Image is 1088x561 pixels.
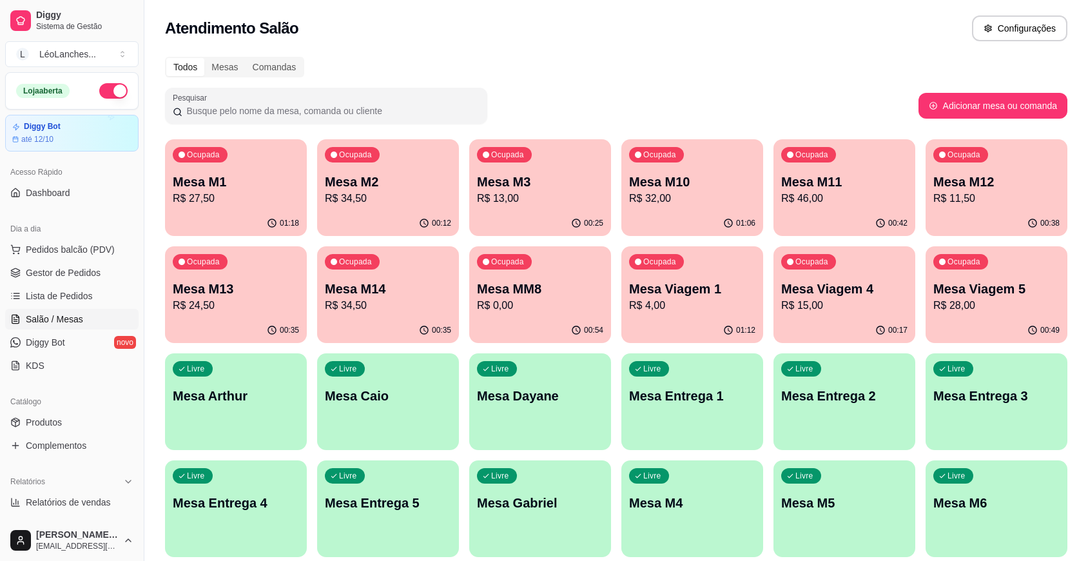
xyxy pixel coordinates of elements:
[933,280,1060,298] p: Mesa Viagem 5
[165,139,307,236] button: OcupadaMesa M1R$ 27,5001:18
[477,494,603,512] p: Mesa Gabriel
[5,492,139,513] a: Relatórios de vendas
[187,364,205,374] p: Livre
[933,494,1060,512] p: Mesa M6
[469,139,611,236] button: OcupadaMesa M3R$ 13,0000:25
[795,257,828,267] p: Ocupada
[173,280,299,298] p: Mesa M13
[5,219,139,239] div: Dia a dia
[173,173,299,191] p: Mesa M1
[182,104,480,117] input: Pesquisar
[432,325,451,335] p: 00:35
[469,460,611,557] button: LivreMesa Gabriel
[491,471,509,481] p: Livre
[5,262,139,283] a: Gestor de Pedidos
[432,218,451,228] p: 00:12
[933,298,1060,313] p: R$ 28,00
[795,364,813,374] p: Livre
[491,257,524,267] p: Ocupada
[1040,325,1060,335] p: 00:49
[187,257,220,267] p: Ocupada
[173,494,299,512] p: Mesa Entrega 4
[888,218,908,228] p: 00:42
[5,525,139,556] button: [PERSON_NAME] geral[EMAIL_ADDRESS][DOMAIN_NAME]
[933,191,1060,206] p: R$ 11,50
[736,325,755,335] p: 01:12
[629,280,755,298] p: Mesa Viagem 1
[10,477,45,487] span: Relatórios
[173,191,299,206] p: R$ 27,50
[643,364,661,374] p: Livre
[5,412,139,433] a: Produtos
[280,218,299,228] p: 01:18
[5,239,139,260] button: Pedidos balcão (PDV)
[477,387,603,405] p: Mesa Dayane
[39,48,96,61] div: LéoLanches ...
[325,494,451,512] p: Mesa Entrega 5
[629,494,755,512] p: Mesa M4
[5,391,139,412] div: Catálogo
[339,471,357,481] p: Livre
[5,162,139,182] div: Acesso Rápido
[317,139,459,236] button: OcupadaMesa M2R$ 34,5000:12
[36,529,118,541] span: [PERSON_NAME] geral
[629,191,755,206] p: R$ 32,00
[781,494,908,512] p: Mesa M5
[165,353,307,450] button: LivreMesa Arthur
[926,246,1067,343] button: OcupadaMesa Viagem 5R$ 28,0000:49
[926,139,1067,236] button: OcupadaMesa M12R$ 11,5000:38
[325,387,451,405] p: Mesa Caio
[933,387,1060,405] p: Mesa Entrega 3
[5,309,139,330] a: Salão / Mesas
[325,298,451,313] p: R$ 34,50
[317,460,459,557] button: LivreMesa Entrega 5
[773,139,915,236] button: OcupadaMesa M11R$ 46,0000:42
[5,515,139,536] a: Relatório de clientes
[187,150,220,160] p: Ocupada
[926,460,1067,557] button: LivreMesa M6
[947,150,980,160] p: Ocupada
[339,364,357,374] p: Livre
[781,298,908,313] p: R$ 15,00
[26,439,86,452] span: Complementos
[36,10,133,21] span: Diggy
[26,266,101,279] span: Gestor de Pedidos
[26,290,93,302] span: Lista de Pedidos
[469,246,611,343] button: OcupadaMesa MM8R$ 0,0000:54
[165,246,307,343] button: OcupadaMesa M13R$ 24,5000:35
[469,353,611,450] button: LivreMesa Dayane
[643,471,661,481] p: Livre
[26,186,70,199] span: Dashboard
[781,280,908,298] p: Mesa Viagem 4
[246,58,304,76] div: Comandas
[26,359,44,372] span: KDS
[99,83,128,99] button: Alterar Status
[629,387,755,405] p: Mesa Entrega 1
[795,471,813,481] p: Livre
[947,364,966,374] p: Livre
[621,353,763,450] button: LivreMesa Entrega 1
[5,286,139,306] a: Lista de Pedidos
[325,280,451,298] p: Mesa M14
[933,173,1060,191] p: Mesa M12
[629,298,755,313] p: R$ 4,00
[5,115,139,152] a: Diggy Botaté 12/10
[5,435,139,456] a: Complementos
[584,325,603,335] p: 00:54
[491,150,524,160] p: Ocupada
[643,257,676,267] p: Ocupada
[5,41,139,67] button: Select a team
[5,355,139,376] a: KDS
[972,15,1067,41] button: Configurações
[947,257,980,267] p: Ocupada
[1040,218,1060,228] p: 00:38
[918,93,1067,119] button: Adicionar mesa ou comanda
[477,191,603,206] p: R$ 13,00
[26,243,115,256] span: Pedidos balcão (PDV)
[173,298,299,313] p: R$ 24,50
[173,387,299,405] p: Mesa Arthur
[317,246,459,343] button: OcupadaMesa M14R$ 34,5000:35
[773,246,915,343] button: OcupadaMesa Viagem 4R$ 15,0000:17
[5,182,139,203] a: Dashboard
[26,336,65,349] span: Diggy Bot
